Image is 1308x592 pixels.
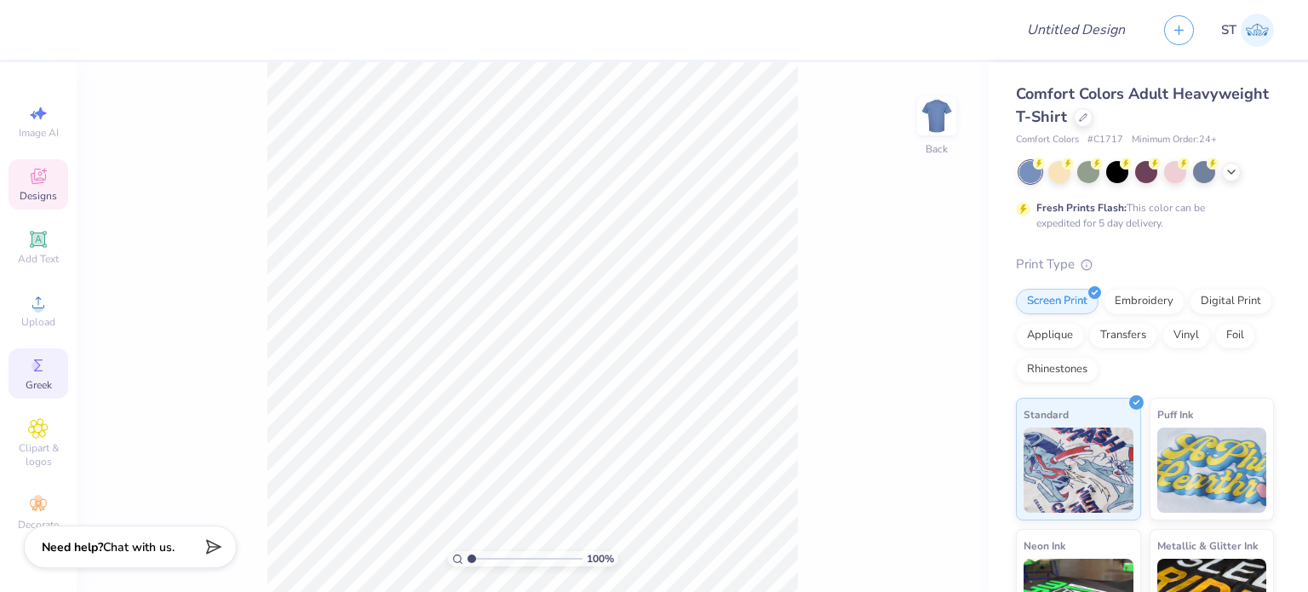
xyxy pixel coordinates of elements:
[920,99,954,133] img: Back
[26,378,52,392] span: Greek
[21,315,55,329] span: Upload
[1016,357,1099,382] div: Rhinestones
[1024,428,1133,513] img: Standard
[1016,133,1079,147] span: Comfort Colors
[926,141,948,157] div: Back
[1024,537,1065,555] span: Neon Ink
[587,551,614,566] span: 100 %
[42,539,103,555] strong: Need help?
[1157,537,1258,555] span: Metallic & Glitter Ink
[1162,323,1210,348] div: Vinyl
[18,252,59,266] span: Add Text
[18,518,59,532] span: Decorate
[1221,14,1274,47] a: ST
[1016,289,1099,314] div: Screen Print
[1087,133,1123,147] span: # C1717
[1104,289,1185,314] div: Embroidery
[1016,255,1274,274] div: Print Type
[1024,405,1069,423] span: Standard
[19,126,59,140] span: Image AI
[1016,323,1084,348] div: Applique
[1241,14,1274,47] img: Shambhavi Thakur
[1036,201,1127,215] strong: Fresh Prints Flash:
[1013,13,1139,47] input: Untitled Design
[1036,200,1246,231] div: This color can be expedited for 5 day delivery.
[1221,20,1236,40] span: ST
[1089,323,1157,348] div: Transfers
[1132,133,1217,147] span: Minimum Order: 24 +
[9,441,68,468] span: Clipart & logos
[1190,289,1272,314] div: Digital Print
[1016,83,1269,127] span: Comfort Colors Adult Heavyweight T-Shirt
[20,189,57,203] span: Designs
[1157,405,1193,423] span: Puff Ink
[103,539,175,555] span: Chat with us.
[1157,428,1267,513] img: Puff Ink
[1215,323,1255,348] div: Foil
